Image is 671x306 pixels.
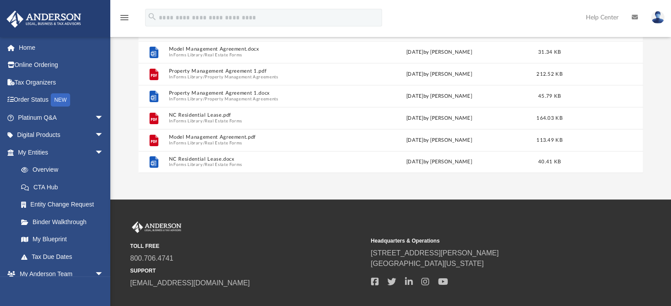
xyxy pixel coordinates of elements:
div: [DATE] by [PERSON_NAME] [350,159,528,166]
button: Forms Library [173,140,202,146]
div: [DATE] by [PERSON_NAME] [350,114,528,122]
span: / [202,118,204,124]
button: Real Estate Forms [205,140,242,146]
span: 164.03 KB [536,116,562,121]
span: 45.79 KB [538,94,560,99]
button: Forms Library [173,74,202,80]
span: arrow_drop_down [95,265,112,284]
button: Property Management Agreement 1.docx [169,91,346,96]
a: [EMAIL_ADDRESS][DOMAIN_NAME] [130,279,250,287]
small: TOLL FREE [130,242,364,250]
a: [GEOGRAPHIC_DATA][US_STATE] [371,260,484,267]
a: Entity Change Request [12,196,117,214]
a: Platinum Q&Aarrow_drop_down [6,109,117,126]
img: Anderson Advisors Platinum Portal [4,11,84,28]
div: [DATE] by [PERSON_NAME] [350,136,528,144]
span: arrow_drop_down [95,144,112,162]
span: In [169,140,346,146]
a: Order StatusNEW [6,91,117,109]
a: Digital Productsarrow_drop_down [6,126,117,144]
button: Real Estate Forms [205,52,242,58]
span: 40.41 KB [538,160,560,165]
a: Home [6,39,117,56]
span: / [202,162,204,168]
button: Forms Library [173,96,202,102]
span: In [169,118,346,124]
button: Real Estate Forms [205,162,242,168]
span: In [169,74,346,80]
a: menu [119,17,130,23]
button: Real Estate Forms [205,118,242,124]
button: Property Management Agreements [205,74,278,80]
a: My Anderson Teamarrow_drop_down [6,265,112,283]
a: My Blueprint [12,231,112,248]
span: In [169,96,346,102]
div: [DATE] by [PERSON_NAME] [350,70,528,78]
span: In [169,52,346,58]
button: Property Management Agreement 1.pdf [169,69,346,74]
a: Binder Walkthrough [12,213,117,231]
i: search [147,12,157,22]
div: NEW [51,93,70,107]
span: / [202,96,204,102]
a: [STREET_ADDRESS][PERSON_NAME] [371,249,499,257]
span: / [202,74,204,80]
img: User Pic [651,11,664,24]
a: 800.706.4741 [130,254,173,262]
a: Overview [12,161,117,179]
span: arrow_drop_down [95,109,112,127]
span: 212.52 KB [536,72,562,77]
a: CTA Hub [12,178,117,196]
span: In [169,162,346,168]
a: Tax Organizers [6,74,117,91]
small: Headquarters & Operations [371,237,605,245]
img: Anderson Advisors Platinum Portal [130,221,183,233]
button: NC Residential Lease.pdf [169,113,346,118]
span: / [202,140,204,146]
div: [DATE] by [PERSON_NAME] [350,92,528,100]
a: My Entitiesarrow_drop_down [6,144,117,161]
button: Property Management Agreements [205,96,278,102]
i: menu [119,12,130,23]
div: [DATE] by [PERSON_NAME] [350,48,528,56]
a: Tax Due Dates [12,248,117,265]
button: Forms Library [173,162,202,168]
a: Online Ordering [6,56,117,74]
button: NC Residential Lease.docx [169,156,346,162]
button: Forms Library [173,118,202,124]
button: Model Management Agreement.docx [169,47,346,52]
span: 113.49 KB [536,138,562,143]
button: Forms Library [173,52,202,58]
span: 31.34 KB [538,50,560,55]
span: arrow_drop_down [95,126,112,144]
button: Model Management Agreement.pdf [169,135,346,140]
small: SUPPORT [130,267,364,275]
span: / [202,52,204,58]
